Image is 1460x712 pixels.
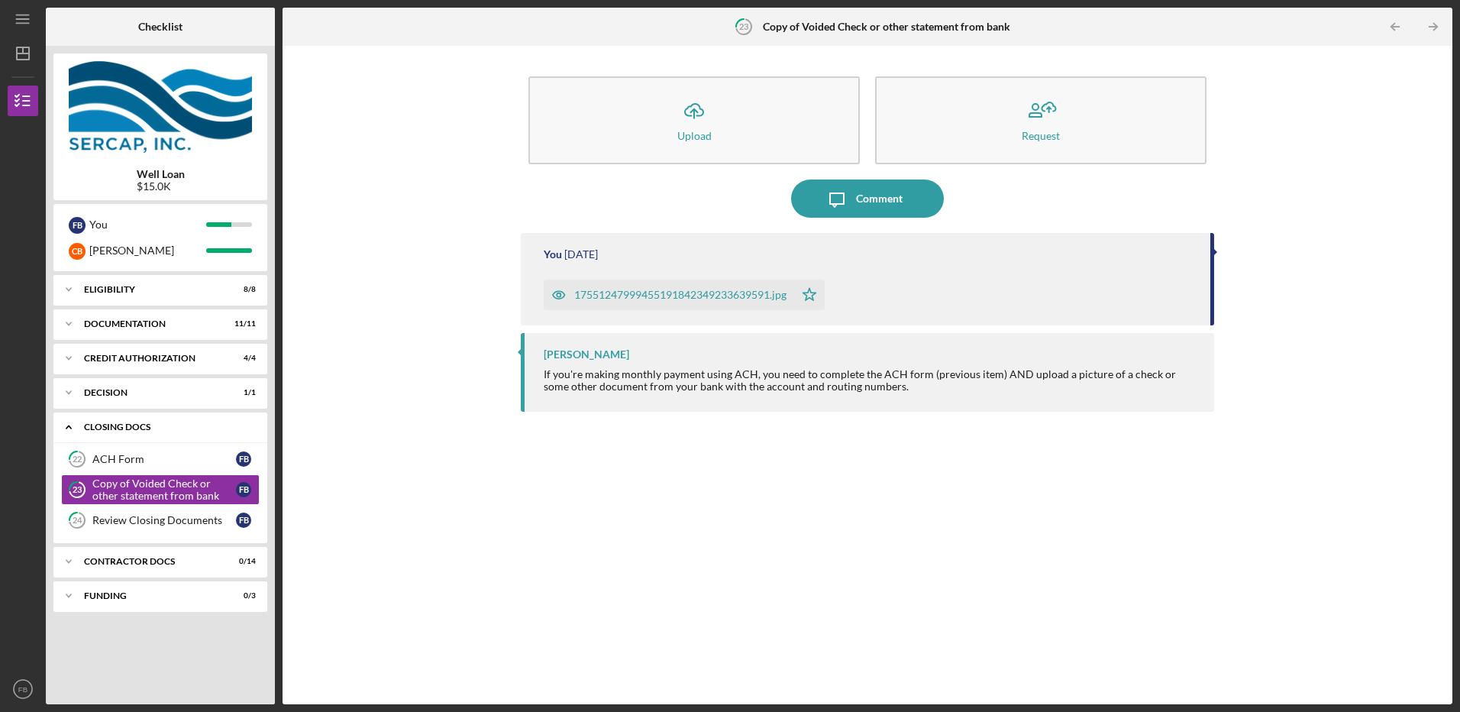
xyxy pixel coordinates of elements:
[84,319,218,328] div: Documentation
[791,180,944,218] button: Comment
[61,444,260,474] a: 22ACH FormFB
[61,505,260,536] a: 24Review Closing DocumentsFB
[228,319,256,328] div: 11 / 11
[137,168,185,180] b: Well Loan
[73,516,82,526] tspan: 24
[228,354,256,363] div: 4 / 4
[138,21,182,33] b: Checklist
[89,238,206,264] div: [PERSON_NAME]
[228,285,256,294] div: 8 / 8
[875,76,1206,164] button: Request
[856,180,903,218] div: Comment
[544,280,825,310] button: 17551247999455191842349233639591.jpg
[69,243,86,260] div: C B
[84,591,218,600] div: Funding
[228,557,256,566] div: 0 / 14
[236,482,251,497] div: F B
[677,130,712,141] div: Upload
[89,212,206,238] div: You
[61,474,260,505] a: 23Copy of Voided Check or other statement from bankFB
[92,477,236,502] div: Copy of Voided Check or other statement from bank
[8,674,38,704] button: FB
[92,453,236,465] div: ACH Form
[763,21,1010,33] b: Copy of Voided Check or other statement from bank
[1022,130,1060,141] div: Request
[69,217,86,234] div: F B
[84,557,218,566] div: Contractor Docs
[73,485,82,495] tspan: 23
[739,21,748,31] tspan: 23
[228,388,256,397] div: 1 / 1
[544,368,1198,393] div: If you're making monthly payment using ACH, you need to complete the ACH form (previous item) AND...
[574,289,787,301] div: 17551247999455191842349233639591.jpg
[528,76,860,164] button: Upload
[84,354,218,363] div: CREDIT AUTHORIZATION
[236,513,251,528] div: F B
[92,514,236,526] div: Review Closing Documents
[564,248,598,261] time: 2025-08-13 22:40
[18,685,27,694] text: FB
[84,422,248,432] div: CLOSING DOCS
[228,591,256,600] div: 0 / 3
[53,61,267,153] img: Product logo
[236,451,251,467] div: F B
[544,348,629,361] div: [PERSON_NAME]
[73,455,82,464] tspan: 22
[137,180,185,193] div: $15.0K
[84,285,218,294] div: Eligibility
[84,388,218,397] div: Decision
[544,248,562,261] div: You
